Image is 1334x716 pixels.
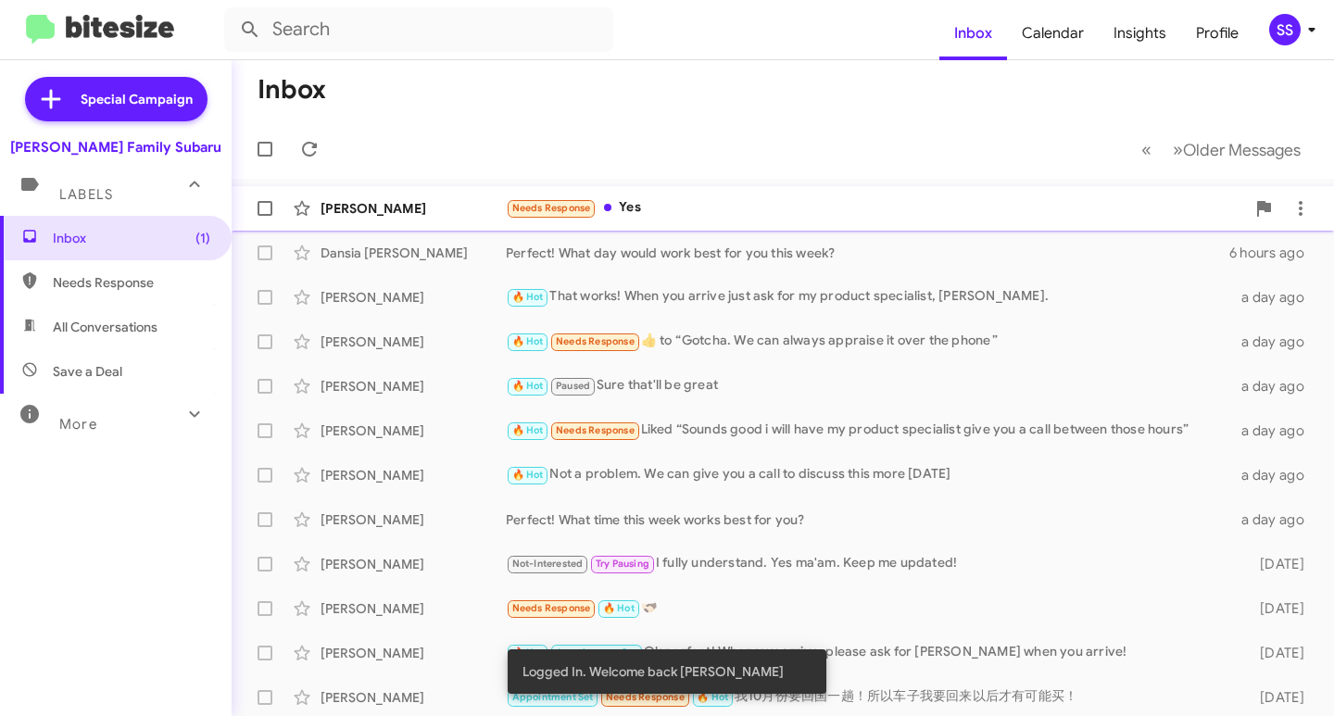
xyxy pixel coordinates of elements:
div: [PERSON_NAME] [321,644,506,662]
div: [DATE] [1239,644,1319,662]
div: That works! When you arrive just ask for my product specialist, [PERSON_NAME]. [506,286,1239,308]
div: Liked “Sounds good i will have my product specialist give you a call between those hours” [506,420,1239,441]
div: SS [1269,14,1301,45]
h1: Inbox [258,75,326,105]
div: [PERSON_NAME] [321,466,506,484]
div: [PERSON_NAME] [321,510,506,529]
div: [PERSON_NAME] [321,688,506,707]
span: Inbox [53,229,210,247]
div: a day ago [1239,510,1319,529]
div: a day ago [1239,377,1319,396]
span: 🔥 Hot [512,335,544,347]
button: Next [1162,131,1312,169]
div: Perfect! What day would work best for you this week? [506,244,1229,262]
div: Not a problem. We can give you a call to discuss this more [DATE] [506,464,1239,485]
div: Yes [506,197,1245,219]
div: Dansia [PERSON_NAME] [321,244,506,262]
div: a day ago [1239,421,1319,440]
div: a day ago [1239,466,1319,484]
a: Inbox [939,6,1007,60]
span: Try Pausing [596,558,649,570]
div: [PERSON_NAME] [321,421,506,440]
div: Sure that'll be great [506,375,1239,396]
div: Ok perfect! When you arrive, please ask for [PERSON_NAME] when you arrive! [506,642,1239,663]
div: [DATE] [1239,599,1319,618]
span: (1) [195,229,210,247]
div: [DATE] [1239,555,1319,573]
button: Previous [1130,131,1163,169]
div: [PERSON_NAME] [321,599,506,618]
span: Not-Interested [512,558,584,570]
span: Special Campaign [81,90,193,108]
span: » [1173,138,1183,161]
span: Needs Response [512,602,591,614]
span: Labels [59,186,113,203]
div: [DATE] [1239,688,1319,707]
div: Perfect! What time this week works best for you? [506,510,1239,529]
span: Paused [556,380,590,392]
a: Profile [1181,6,1253,60]
span: Older Messages [1183,140,1301,160]
div: [PERSON_NAME] [321,377,506,396]
div: [PERSON_NAME] [321,199,506,218]
span: 🔥 Hot [512,424,544,436]
span: Save a Deal [53,362,122,381]
span: Needs Response [53,273,210,292]
div: ​👍​ to “ Gotcha. We can always appraise it over the phone ” [506,331,1239,352]
span: Needs Response [512,202,591,214]
div: [PERSON_NAME] [321,333,506,351]
div: a day ago [1239,288,1319,307]
div: I fully understand. Yes ma'am. Keep me updated! [506,553,1239,574]
nav: Page navigation example [1131,131,1312,169]
span: 🔥 Hot [603,602,635,614]
div: [PERSON_NAME] [321,288,506,307]
div: 6 hours ago [1229,244,1319,262]
span: 🔥 Hot [512,469,544,481]
div: 🫱🏻‍🫲🏿 [506,597,1239,619]
a: Special Campaign [25,77,208,121]
span: 🔥 Hot [512,291,544,303]
div: [PERSON_NAME] [321,555,506,573]
span: 🔥 Hot [512,380,544,392]
div: 我10月份要回国一趟！所以车子我要回来以后才有可能买！ [506,686,1239,708]
span: More [59,416,97,433]
a: Insights [1099,6,1181,60]
a: Calendar [1007,6,1099,60]
div: [PERSON_NAME] Family Subaru [10,138,221,157]
span: « [1141,138,1152,161]
span: All Conversations [53,318,157,336]
div: a day ago [1239,333,1319,351]
span: Needs Response [556,335,635,347]
input: Search [224,7,613,52]
span: Needs Response [556,424,635,436]
button: SS [1253,14,1314,45]
span: Logged In. Welcome back [PERSON_NAME] [522,662,784,681]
